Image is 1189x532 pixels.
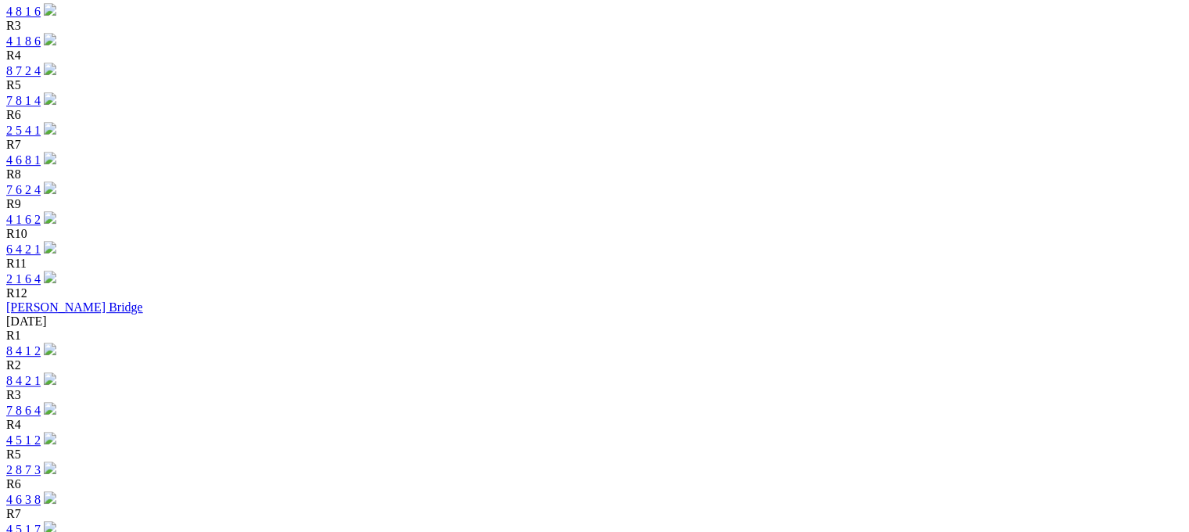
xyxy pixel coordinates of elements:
[6,153,41,167] a: 4 6 8 1
[6,227,1183,241] div: R10
[6,34,41,48] a: 4 1 8 6
[44,491,56,504] img: play-circle.svg
[6,108,1183,122] div: R6
[6,388,1183,402] div: R3
[6,213,41,226] a: 4 1 6 2
[6,418,1183,432] div: R4
[6,344,41,358] a: 8 4 1 2
[6,286,1183,300] div: R12
[6,167,1183,182] div: R8
[44,182,56,194] img: play-circle.svg
[44,271,56,283] img: play-circle.svg
[44,92,56,105] img: play-circle.svg
[6,197,1183,211] div: R9
[6,78,1183,92] div: R5
[6,49,1183,63] div: R4
[44,372,56,385] img: play-circle.svg
[6,404,41,417] a: 7 8 6 4
[6,19,1183,33] div: R3
[44,33,56,45] img: play-circle.svg
[44,462,56,474] img: play-circle.svg
[6,358,1183,372] div: R2
[44,402,56,415] img: play-circle.svg
[44,432,56,444] img: play-circle.svg
[6,493,41,506] a: 4 6 3 8
[6,138,1183,152] div: R7
[44,63,56,75] img: play-circle.svg
[44,241,56,253] img: play-circle.svg
[6,315,1183,329] div: [DATE]
[44,122,56,135] img: play-circle.svg
[6,64,41,77] a: 8 7 2 4
[6,507,1183,521] div: R7
[44,343,56,355] img: play-circle.svg
[6,272,41,286] a: 2 1 6 4
[44,3,56,16] img: play-circle.svg
[6,463,41,476] a: 2 8 7 3
[6,257,1183,271] div: R11
[6,94,41,107] a: 7 8 1 4
[6,329,1183,343] div: R1
[6,477,1183,491] div: R6
[6,448,1183,462] div: R5
[6,433,41,447] a: 4 5 1 2
[44,211,56,224] img: play-circle.svg
[6,5,41,18] a: 4 8 1 6
[6,124,41,137] a: 2 5 4 1
[44,152,56,164] img: play-circle.svg
[6,300,143,314] a: [PERSON_NAME] Bridge
[6,374,41,387] a: 8 4 2 1
[6,183,41,196] a: 7 6 2 4
[6,243,41,256] a: 6 4 2 1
